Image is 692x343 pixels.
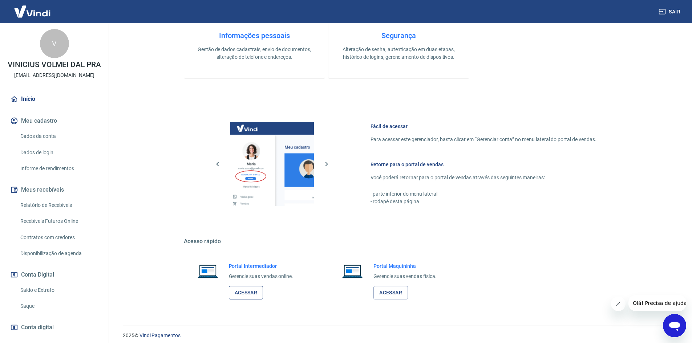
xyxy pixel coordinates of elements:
[17,161,100,176] a: Informe de rendimentos
[139,332,181,338] a: Vindi Pagamentos
[371,123,596,130] h6: Fácil de acessar
[371,174,596,181] p: Você poderá retornar para o portal de vendas através das seguintes maneiras:
[193,262,223,280] img: Imagem de um notebook aberto
[21,322,54,332] span: Conta digital
[373,286,408,299] a: Acessar
[229,286,263,299] a: Acessar
[17,198,100,213] a: Relatório de Recebíveis
[40,29,69,58] div: V
[371,198,596,205] p: - rodapé desta página
[628,295,686,311] iframe: Mensagem da empresa
[9,0,56,23] img: Vindi
[196,31,313,40] h4: Informações pessoais
[9,91,100,107] a: Início
[17,246,100,261] a: Disponibilização de agenda
[17,214,100,229] a: Recebíveis Futuros Online
[371,190,596,198] p: - parte inferior do menu lateral
[17,145,100,160] a: Dados de login
[230,122,314,206] img: Imagem da dashboard mostrando o botão de gerenciar conta na sidebar no lado esquerdo
[663,314,686,337] iframe: Botão para abrir a janela de mensagens
[373,273,437,280] p: Gerencie suas vendas física.
[340,31,457,40] h4: Segurança
[184,238,614,245] h5: Acesso rápido
[657,5,683,19] button: Sair
[196,46,313,61] p: Gestão de dados cadastrais, envio de documentos, alteração de telefone e endereços.
[17,230,100,245] a: Contratos com credores
[17,129,100,144] a: Dados da conta
[123,332,675,339] p: 2025 ©
[611,297,626,311] iframe: Fechar mensagem
[337,262,368,280] img: Imagem de um notebook aberto
[8,61,101,69] p: VINICIUS VOLMEI DAL PRA
[371,161,596,168] h6: Retorne para o portal de vendas
[229,262,294,270] h6: Portal Intermediador
[17,299,100,314] a: Saque
[9,113,100,129] button: Meu cadastro
[9,319,100,335] a: Conta digital
[371,136,596,143] p: Para acessar este gerenciador, basta clicar em “Gerenciar conta” no menu lateral do portal de ven...
[17,283,100,298] a: Saldo e Extrato
[9,182,100,198] button: Meus recebíveis
[9,267,100,283] button: Conta Digital
[14,72,94,79] p: [EMAIL_ADDRESS][DOMAIN_NAME]
[4,5,61,11] span: Olá! Precisa de ajuda?
[229,273,294,280] p: Gerencie suas vendas online.
[373,262,437,270] h6: Portal Maquininha
[340,46,457,61] p: Alteração de senha, autenticação em duas etapas, histórico de logins, gerenciamento de dispositivos.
